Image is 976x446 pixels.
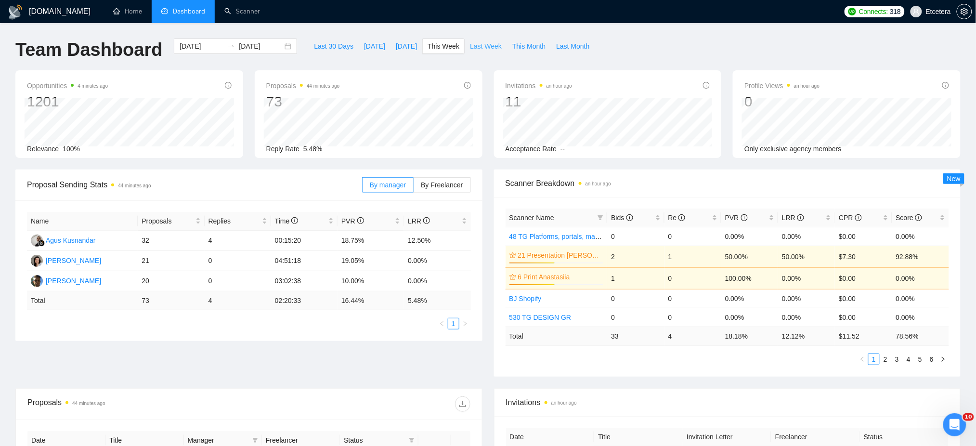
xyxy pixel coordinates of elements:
[703,82,710,89] span: info-circle
[31,275,43,287] img: AP
[161,8,168,14] span: dashboard
[782,214,804,222] span: LRR
[205,251,271,271] td: 0
[227,42,235,50] span: to
[868,354,880,365] li: 1
[409,437,415,443] span: filter
[857,354,868,365] li: Previous Page
[664,246,721,267] td: 1
[835,289,892,308] td: $0.00
[835,267,892,289] td: $0.00
[208,216,260,226] span: Replies
[224,7,260,15] a: searchScanner
[547,83,572,89] time: an hour ago
[957,8,972,15] a: setting
[390,39,422,54] button: [DATE]
[725,214,748,222] span: PVR
[509,233,626,240] a: 48 TG Platforms, portals, marketplaces
[506,92,572,111] div: 11
[839,214,861,222] span: CPR
[188,435,248,446] span: Manager
[778,227,835,246] td: 0.00%
[455,400,470,408] span: download
[423,217,430,224] span: info-circle
[396,41,417,52] span: [DATE]
[556,41,589,52] span: Last Month
[957,4,972,19] button: setting
[855,214,862,221] span: info-circle
[607,308,664,327] td: 0
[926,354,937,365] li: 6
[607,267,664,289] td: 1
[266,80,340,92] span: Proposals
[436,318,448,329] li: Previous Page
[46,275,101,286] div: [PERSON_NAME]
[794,83,820,89] time: an hour ago
[46,255,101,266] div: [PERSON_NAME]
[271,251,338,271] td: 04:51:18
[664,267,721,289] td: 0
[509,252,516,259] span: crown
[459,318,471,329] li: Next Page
[266,92,340,111] div: 73
[859,6,888,17] span: Connects:
[744,80,820,92] span: Profile Views
[598,215,603,221] span: filter
[880,354,891,365] a: 2
[341,217,364,225] span: PVR
[31,276,101,284] a: AP[PERSON_NAME]
[509,295,542,302] a: BJ Shopify
[357,217,364,224] span: info-circle
[227,42,235,50] span: swap-right
[344,435,404,446] span: Status
[338,291,404,310] td: 16.44 %
[46,235,96,246] div: Agus Kusnandar
[428,41,459,52] span: This Week
[744,92,820,111] div: 0
[27,212,138,231] th: Name
[937,354,949,365] li: Next Page
[31,235,43,247] img: AK
[72,401,105,406] time: 44 minutes ago
[664,308,721,327] td: 0
[551,39,595,54] button: Last Month
[448,318,459,329] li: 1
[859,356,865,362] span: left
[890,6,900,17] span: 318
[778,267,835,289] td: 0.00%
[309,39,359,54] button: Last 30 Days
[509,274,516,280] span: crown
[721,267,778,289] td: 100.00%
[462,321,468,327] span: right
[891,354,903,365] li: 3
[27,145,59,153] span: Relevance
[252,437,258,443] span: filter
[205,231,271,251] td: 4
[138,271,204,291] td: 20
[741,214,748,221] span: info-circle
[506,327,608,345] td: Total
[421,181,463,189] span: By Freelancer
[560,145,565,153] span: --
[38,240,45,247] img: gigradar-bm.png
[942,82,949,89] span: info-circle
[848,8,856,15] img: upwork-logo.png
[869,354,879,365] a: 1
[778,308,835,327] td: 0.00%
[678,214,685,221] span: info-circle
[721,246,778,267] td: 50.00%
[943,413,966,436] iframe: Intercom live chat
[314,41,353,52] span: Last 30 Days
[31,236,96,244] a: AKAgus Kusnandar
[607,227,664,246] td: 0
[138,212,204,231] th: Proposals
[778,246,835,267] td: 50.00%
[439,321,445,327] span: left
[721,227,778,246] td: 0.00%
[27,291,138,310] td: Total
[138,291,204,310] td: 73
[857,354,868,365] button: left
[404,271,470,291] td: 0.00%
[903,354,914,365] a: 4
